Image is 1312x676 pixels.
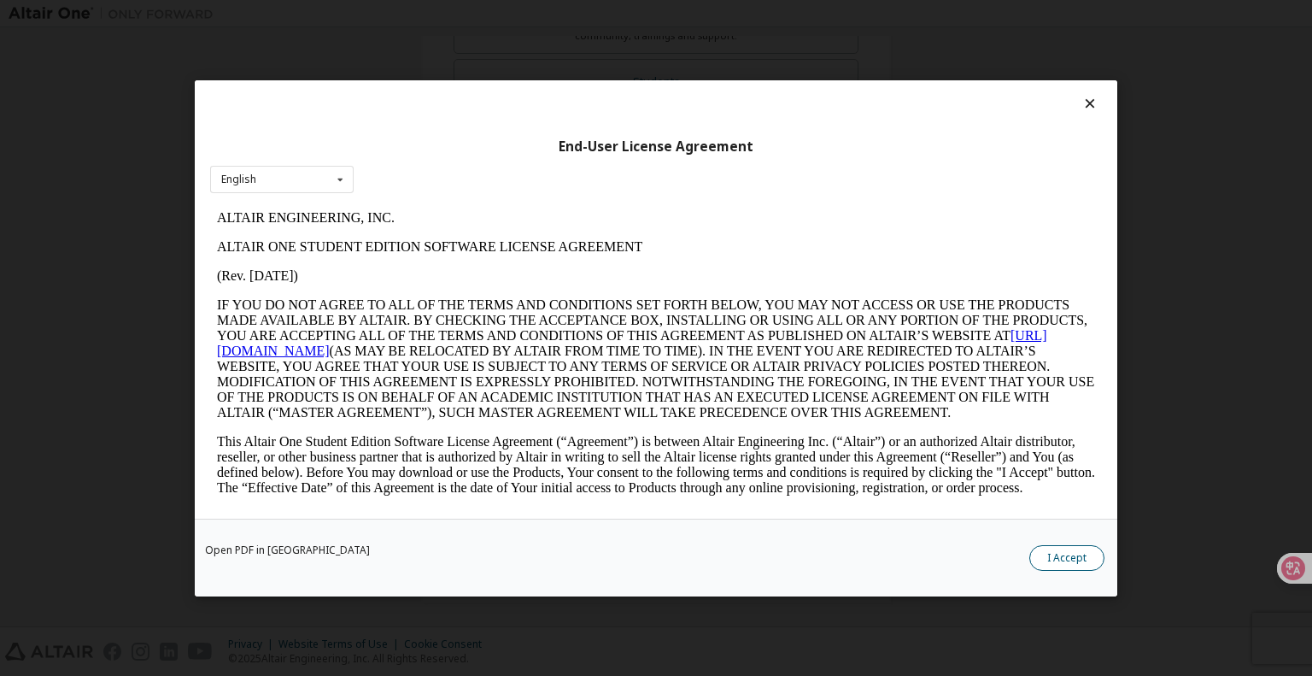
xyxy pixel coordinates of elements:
p: IF YOU DO NOT AGREE TO ALL OF THE TERMS AND CONDITIONS SET FORTH BELOW, YOU MAY NOT ACCESS OR USE... [7,94,885,217]
p: (Rev. [DATE]) [7,65,885,80]
div: English [221,174,256,185]
p: This Altair One Student Edition Software License Agreement (“Agreement”) is between Altair Engine... [7,231,885,292]
a: [URL][DOMAIN_NAME] [7,125,837,155]
p: ALTAIR ONE STUDENT EDITION SOFTWARE LICENSE AGREEMENT [7,36,885,51]
a: Open PDF in [GEOGRAPHIC_DATA] [205,544,370,555]
p: ALTAIR ENGINEERING, INC. [7,7,885,22]
button: I Accept [1029,544,1104,570]
div: End-User License Agreement [210,138,1102,155]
